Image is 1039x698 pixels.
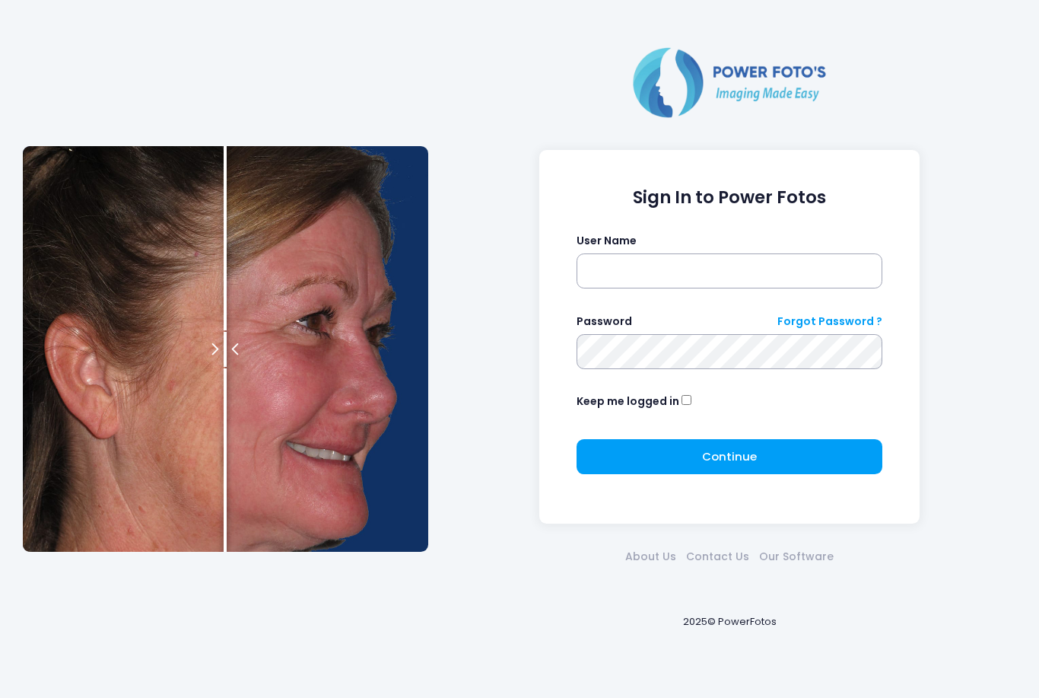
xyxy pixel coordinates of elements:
[577,314,632,330] label: Password
[702,448,757,464] span: Continue
[577,394,679,410] label: Keep me logged in
[777,314,882,330] a: Forgot Password ?
[577,439,883,474] button: Continue
[443,589,1016,654] div: 2025© PowerFotos
[755,549,839,565] a: Our Software
[627,44,832,120] img: Logo
[577,187,883,208] h1: Sign In to Power Fotos
[577,233,637,249] label: User Name
[682,549,755,565] a: Contact Us
[621,549,682,565] a: About Us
